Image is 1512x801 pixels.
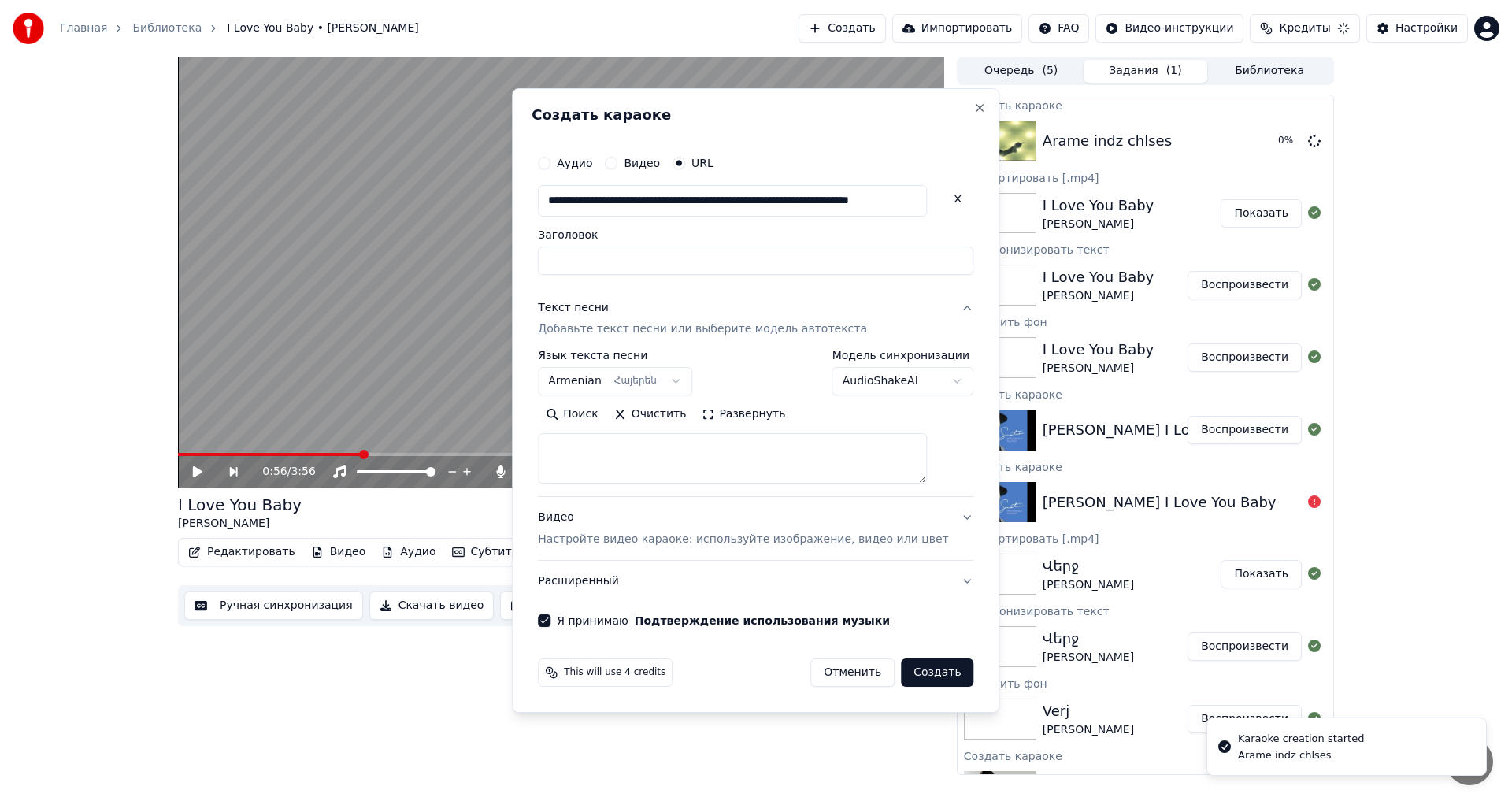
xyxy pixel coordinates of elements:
button: Текст песниДобавьте текст песни или выберите модель автотекста [538,287,973,350]
div: Текст песниДобавьте текст песни или выберите модель автотекста [538,350,973,497]
button: Создать [901,658,973,687]
div: Текст песни [538,300,609,316]
button: Отменить [810,658,895,687]
span: This will use 4 credits [564,666,665,679]
label: Заголовок [538,229,973,240]
label: Аудио [557,158,592,169]
button: Расширенный [538,561,973,602]
p: Добавьте текст песни или выберите модель автотекста [538,322,867,338]
label: Язык текста песни [538,350,692,362]
p: Настройте видео караоке: используйте изображение, видео или цвет [538,532,948,547]
button: Очистить [606,402,695,428]
label: Видео [624,158,660,169]
h2: Создать караоке [532,108,980,122]
button: Развернуть [694,402,793,428]
button: Я принимаю [635,615,890,626]
div: Видео [538,510,948,548]
label: URL [691,158,713,169]
button: ВидеоНастройте видео караоке: используйте изображение, видео или цвет [538,498,973,561]
label: Модель синхронизации [832,350,974,362]
button: Поиск [538,402,606,428]
label: Я принимаю [557,615,890,626]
